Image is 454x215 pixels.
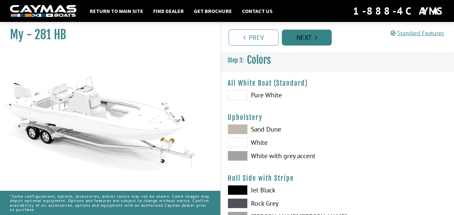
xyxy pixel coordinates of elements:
label: Sand Dune [228,124,331,134]
a: Return to main site [86,7,147,15]
label: Pure White [228,90,331,100]
ul: Pagination [227,29,454,46]
a: Next [282,30,332,46]
h1: My - 281 HB [10,27,204,42]
a: Get Brochure [190,7,235,15]
div: 1-888-4CAYMAS [353,4,444,18]
label: White with grey accent [228,151,331,161]
h4: Upholstery [228,113,447,122]
h4: All White Boat (Standard) [228,79,447,87]
label: Rock Grey [228,198,331,208]
a: Find Dealer [150,7,187,15]
label: Jet Black [228,185,331,195]
img: white-logo-c9c8dbefe5ff5ceceb0f0178aa75bf4bb51f6bca0971e226c86eb53dfe498488.png [10,5,76,17]
label: White [228,138,331,148]
a: Prev [229,30,279,46]
a: Standard Features [391,29,444,37]
h3: Colors [221,48,454,72]
h4: Hull Side with Stripe [228,174,447,182]
a: Contact Us [239,7,276,15]
p: *Some configurations, options, accessories, and/or colors may not be shown. Some images may depic... [10,191,210,215]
